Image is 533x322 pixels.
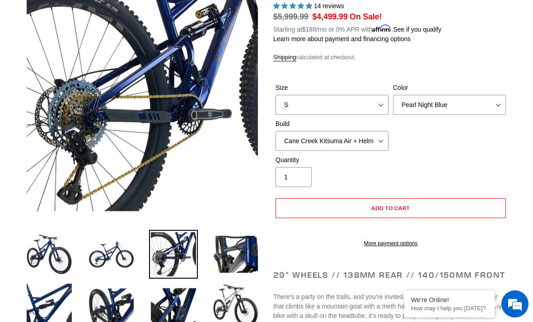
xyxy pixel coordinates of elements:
[393,83,506,93] label: Color
[273,270,508,280] h2: 29" Wheels // 138mm Rear // 140/150mm Front
[211,230,260,279] img: Load image into Gallery viewer, TILT - Complete Bike
[273,2,314,9] span: 5.00 stars
[411,305,488,312] p: How may I help you today?
[276,155,388,165] label: Quantity
[276,239,506,247] a: More payment options
[276,119,388,129] label: Build
[273,12,309,21] s: $5,999.99
[25,230,74,279] img: Load image into Gallery viewer, TILT - Complete Bike
[276,83,388,93] label: Size
[87,230,136,279] img: Load image into Gallery viewer, TILT - Complete Bike
[314,2,344,9] span: 14 reviews
[273,35,411,42] a: Learn more about payment and financing options
[149,230,198,279] img: Load image into Gallery viewer, TILT - Complete Bike
[313,12,348,21] span: $4,499.99
[273,53,508,62] div: calculated at checkout.
[372,24,391,32] span: Affirm
[273,292,508,321] p: There’s a party on the trails, and you’re invited. The Tilt is an efficient all-rounder that clim...
[371,205,411,211] span: Add to cart
[276,198,506,218] button: Add to cart
[273,23,441,34] p: Starting at /mo or 0% APR with .
[350,11,382,23] span: On Sale!
[273,54,296,61] a: Shipping
[393,26,441,33] a: See if you qualify - Learn more about Affirm Financing (opens in modal)
[302,26,316,33] span: $188
[411,296,488,303] div: We're Online!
